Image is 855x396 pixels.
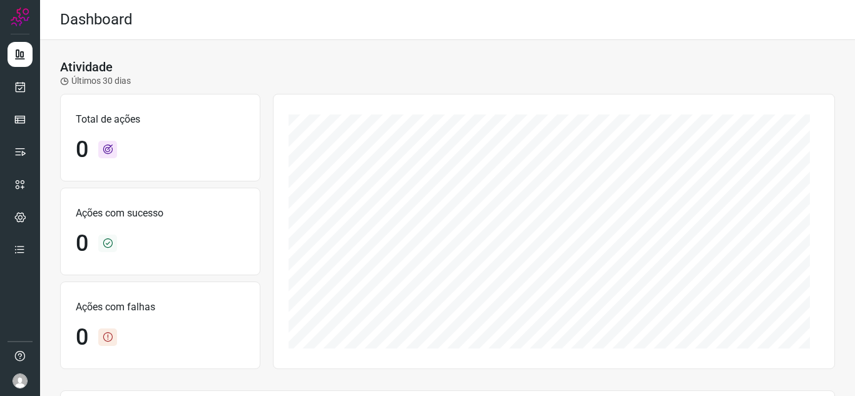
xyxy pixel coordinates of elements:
p: Ações com falhas [76,300,245,315]
img: Logo [11,8,29,26]
h1: 0 [76,136,88,163]
p: Total de ações [76,112,245,127]
h1: 0 [76,324,88,351]
h3: Atividade [60,59,113,74]
p: Últimos 30 dias [60,74,131,88]
img: avatar-user-boy.jpg [13,373,28,388]
h1: 0 [76,230,88,257]
h2: Dashboard [60,11,133,29]
p: Ações com sucesso [76,206,245,221]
